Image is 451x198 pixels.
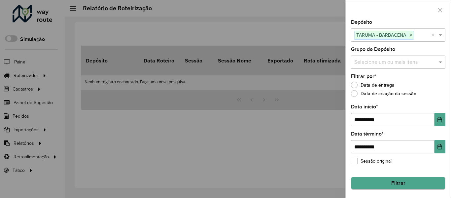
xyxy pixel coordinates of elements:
label: Data de entrega [351,82,395,88]
label: Data de criação da sessão [351,90,416,97]
label: Depósito [351,18,372,26]
span: Clear all [432,31,437,39]
button: Choose Date [434,113,445,126]
label: Data início [351,103,378,111]
label: Data término [351,130,384,138]
label: Grupo de Depósito [351,45,395,53]
label: Sessão original [351,158,392,165]
label: Filtrar por [351,72,376,80]
span: TARUMA - BARBACENA [355,31,408,39]
span: × [408,31,414,39]
button: Choose Date [434,140,445,153]
button: Filtrar [351,177,445,189]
